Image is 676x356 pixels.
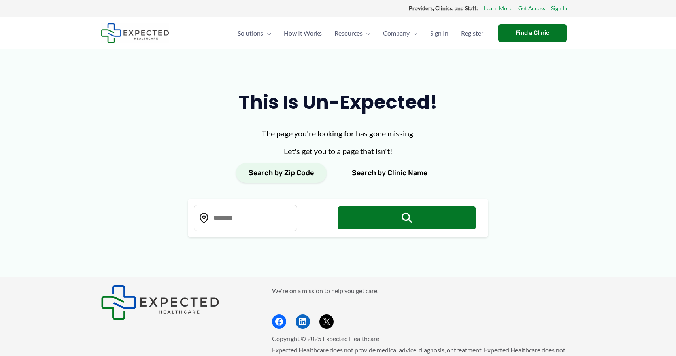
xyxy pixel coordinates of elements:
p: The page you're looking for has gone missing. [188,127,488,139]
strong: Providers, Clinics, and Staff: [409,5,478,11]
span: Menu Toggle [363,19,370,47]
a: Sign In [424,19,455,47]
a: ResourcesMenu Toggle [328,19,377,47]
span: Register [461,19,483,47]
a: SolutionsMenu Toggle [231,19,278,47]
a: Get Access [518,3,545,13]
h1: This is un-expected! [188,89,488,116]
span: Sign In [430,19,448,47]
img: Location pin [199,213,209,223]
aside: Footer Widget 1 [101,285,252,320]
aside: Footer Widget 2 [272,285,575,329]
a: How It Works [278,19,328,47]
a: Register [455,19,490,47]
button: Search by Zip Code [236,163,327,183]
a: Sign In [551,3,567,13]
a: CompanyMenu Toggle [377,19,424,47]
span: Copyright © 2025 Expected Healthcare [272,335,379,342]
p: Let's get you to a page that isn't! [188,145,488,157]
span: Menu Toggle [263,19,271,47]
a: Learn More [484,3,512,13]
span: Solutions [238,19,263,47]
img: Expected Healthcare Logo - side, dark font, small [101,285,219,320]
button: Search by Clinic Name [339,163,440,183]
span: Company [383,19,410,47]
span: How It Works [284,19,322,47]
span: Resources [334,19,363,47]
img: Expected Healthcare Logo - side, dark font, small [101,23,169,43]
span: Menu Toggle [410,19,417,47]
p: We're on a mission to help you get care. [272,285,575,297]
a: Find a Clinic [498,24,567,42]
nav: Primary Site Navigation [231,19,490,47]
